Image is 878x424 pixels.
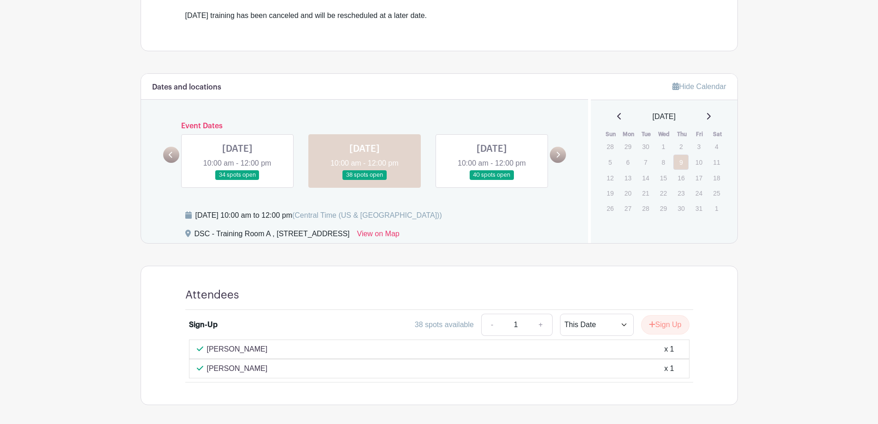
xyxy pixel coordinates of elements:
p: 8 [656,155,671,169]
p: 29 [620,139,636,154]
a: Hide Calendar [672,83,726,90]
th: Mon [620,130,638,139]
p: 26 [602,201,618,215]
th: Wed [655,130,673,139]
p: 4 [709,139,724,154]
h4: Attendees [185,288,239,302]
p: 17 [691,171,707,185]
p: 16 [673,171,689,185]
p: 11 [709,155,724,169]
span: (Central Time (US & [GEOGRAPHIC_DATA])) [292,211,442,219]
th: Sun [602,130,620,139]
p: 22 [656,186,671,200]
a: - [481,314,502,336]
div: 38 spots available [415,319,474,330]
p: 2 [673,139,689,154]
p: 12 [602,171,618,185]
p: 1 [709,201,724,215]
p: 1 [656,139,671,154]
div: x 1 [664,363,674,374]
p: 21 [638,186,653,200]
div: x 1 [664,344,674,355]
th: Sat [708,130,726,139]
p: 29 [656,201,671,215]
div: Sign-Up [189,319,218,330]
p: [PERSON_NAME] [207,344,268,355]
p: 5 [602,155,618,169]
div: [DATE] training has been canceled and will be rescheduled at a later date. [185,10,693,21]
p: 31 [691,201,707,215]
h6: Dates and locations [152,83,221,92]
p: 30 [638,139,653,154]
button: Sign Up [641,315,689,334]
div: [DATE] 10:00 am to 12:00 pm [195,210,442,221]
p: 28 [602,139,618,154]
p: 18 [709,171,724,185]
p: 13 [620,171,636,185]
div: DSC - Training Room A , [STREET_ADDRESS] [194,228,350,243]
p: 20 [620,186,636,200]
th: Thu [673,130,691,139]
p: 10 [691,155,707,169]
p: 14 [638,171,653,185]
a: + [529,314,552,336]
p: 7 [638,155,653,169]
p: 25 [709,186,724,200]
p: 30 [673,201,689,215]
p: 24 [691,186,707,200]
p: 3 [691,139,707,154]
h6: Event Dates [179,122,550,131]
p: 19 [602,186,618,200]
a: 9 [673,155,689,170]
th: Tue [637,130,655,139]
p: 15 [656,171,671,185]
a: View on Map [357,228,400,243]
p: 23 [673,186,689,200]
th: Fri [691,130,709,139]
p: 27 [620,201,636,215]
span: [DATE] [653,111,676,122]
p: 6 [620,155,636,169]
p: 28 [638,201,653,215]
p: [PERSON_NAME] [207,363,268,374]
